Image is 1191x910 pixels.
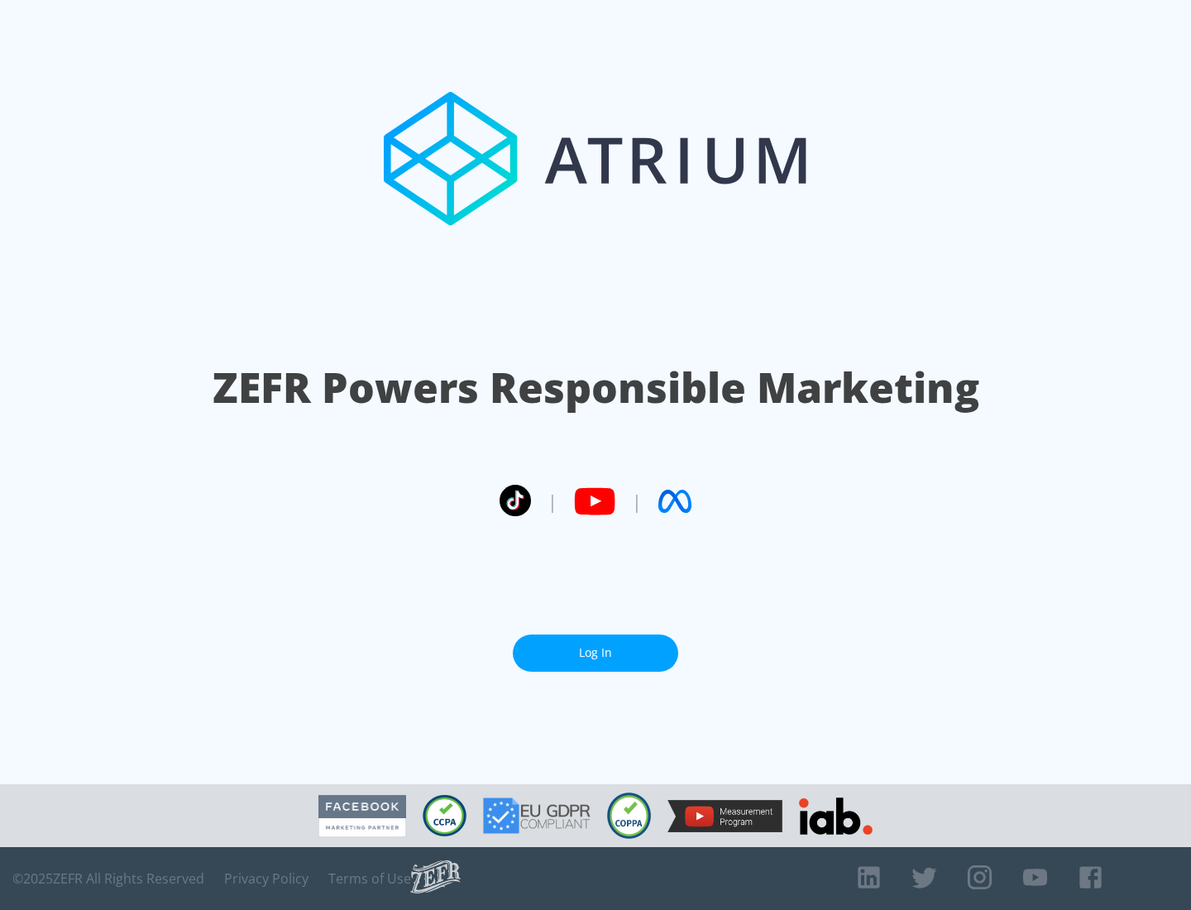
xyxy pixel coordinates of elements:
span: © 2025 ZEFR All Rights Reserved [12,870,204,887]
a: Privacy Policy [224,870,309,887]
a: Terms of Use [328,870,411,887]
h1: ZEFR Powers Responsible Marketing [213,359,979,416]
img: COPPA Compliant [607,793,651,839]
span: | [548,489,557,514]
img: Facebook Marketing Partner [318,795,406,837]
img: YouTube Measurement Program [667,800,782,832]
span: | [632,489,642,514]
img: CCPA Compliant [423,795,466,836]
img: IAB [799,797,873,835]
img: GDPR Compliant [483,797,591,834]
a: Log In [513,635,678,672]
